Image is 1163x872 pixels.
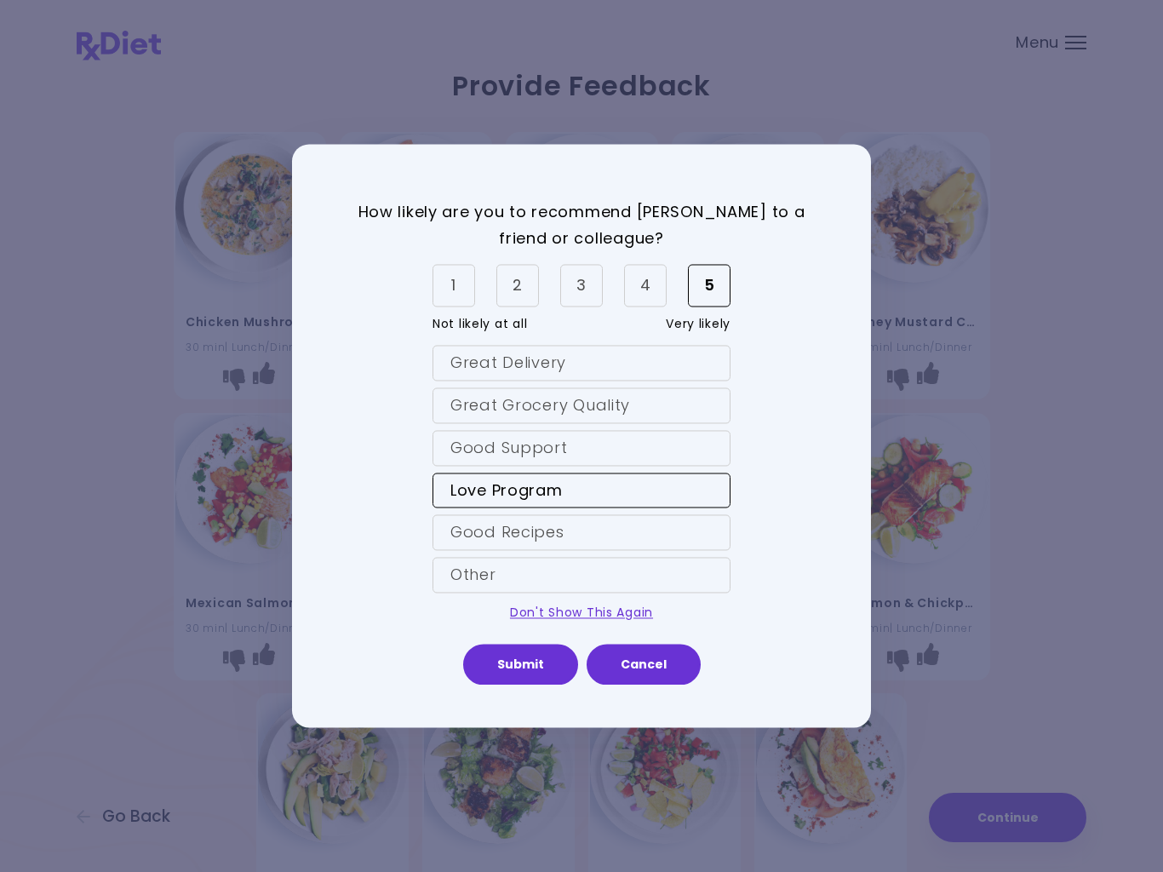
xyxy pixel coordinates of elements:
[587,645,701,686] button: Cancel
[433,346,730,381] div: Great Delivery
[433,515,730,551] div: Good Recipes
[463,645,578,686] button: Submit
[433,265,475,307] div: 1
[433,430,730,466] div: Good Support
[666,312,730,339] span: Very likely
[433,558,730,594] div: Other
[560,265,603,307] div: 3
[335,199,828,251] p: How likely are you to recommend [PERSON_NAME] to a friend or colleague?
[688,265,730,307] div: 5
[433,312,527,339] span: Not likely at all
[624,265,667,307] div: 4
[433,473,730,508] div: Love Program
[433,387,730,423] div: Great Grocery Quality
[510,605,653,622] a: Don't Show This Again
[496,265,539,307] div: 2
